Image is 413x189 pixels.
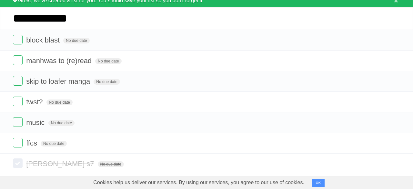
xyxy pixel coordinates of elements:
span: manhwas to (re)read [26,57,93,65]
span: twst? [26,98,44,106]
label: Done [13,55,23,65]
label: Done [13,97,23,106]
span: music [26,118,46,127]
span: No due date [63,38,89,43]
span: ffcs [26,139,39,147]
span: No due date [98,161,124,167]
label: Done [13,117,23,127]
label: Done [13,138,23,147]
label: Done [13,35,23,44]
span: No due date [48,120,75,126]
span: Cookies help us deliver our services. By using our services, you agree to our use of cookies. [87,176,311,189]
span: No due date [46,99,73,105]
span: block blast [26,36,61,44]
span: No due date [95,58,121,64]
button: OK [312,179,325,187]
span: [PERSON_NAME] s7 [26,160,96,168]
span: No due date [94,79,120,85]
label: Done [13,158,23,168]
span: skip to loafer manga [26,77,92,85]
label: Done [13,76,23,86]
span: No due date [41,141,67,146]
